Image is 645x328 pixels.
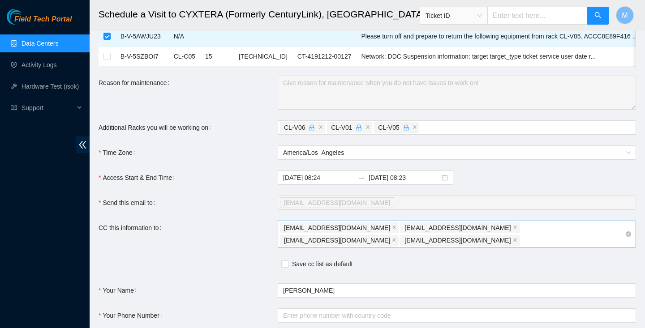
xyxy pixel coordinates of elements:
[200,47,234,67] td: 15
[400,235,519,246] span: nocc-shift@akamai.com
[400,222,519,233] span: nie-hivemind@akamai.com
[278,308,636,323] input: Your Phone Number
[283,146,631,159] span: America/Los_Angeles
[309,124,315,131] span: lock
[426,9,482,22] span: Ticket ID
[358,174,365,181] span: swap-right
[11,105,17,111] span: read
[99,308,166,323] label: Your Phone Number
[626,231,631,237] span: close-circle
[318,125,323,130] span: close
[234,47,292,67] td: [TECHNICAL_ID]
[7,9,45,25] img: Akamai Technologies
[284,223,390,233] span: [EMAIL_ADDRESS][DOMAIN_NAME]
[392,238,396,243] span: close
[278,76,636,110] textarea: Reason for maintenance
[99,221,165,235] label: CC this information to
[21,61,57,68] a: Activity Logs
[378,123,411,132] span: CL-V05
[616,6,634,24] button: M
[587,7,609,25] button: search
[280,235,399,246] span: deploy-tix@akamai.com
[21,99,74,117] span: Support
[513,225,517,230] span: close
[594,12,602,20] span: search
[404,235,511,245] span: [EMAIL_ADDRESS][DOMAIN_NAME]
[278,283,636,298] input: Your Name
[7,16,72,28] a: Akamai TechnologiesField Tech Portal
[116,47,169,67] td: B-V-5SZBOI7
[284,235,390,245] span: [EMAIL_ADDRESS][DOMAIN_NAME]
[292,47,357,67] td: CT-4191212-00127
[21,83,79,90] a: Hardware Test (isok)
[14,15,72,24] span: Field Tech Portal
[521,235,523,246] input: CC this information to
[284,123,317,132] span: CL-V06
[396,197,398,208] input: Send this email to
[392,225,396,230] span: close
[283,173,354,183] input: Access Start & End Time
[365,125,370,130] span: close
[288,259,356,269] span: Save cc list as default
[403,124,409,131] span: lock
[99,76,173,90] label: Reason for maintenance
[404,223,511,233] span: [EMAIL_ADDRESS][DOMAIN_NAME]
[284,198,390,208] span: [EMAIL_ADDRESS][DOMAIN_NAME]
[513,238,517,243] span: close
[21,40,58,47] a: Data Centers
[487,7,588,25] input: Enter text here...
[356,124,362,131] span: lock
[280,222,399,233] span: markdy408@gmail.com
[369,173,440,183] input: End date
[622,10,628,21] span: M
[331,123,364,132] span: CL-V01
[169,47,200,67] td: CL-C05
[99,145,139,160] label: Time Zone
[413,125,417,130] span: close
[280,197,394,208] span: crwelty@akamai.com
[99,170,178,185] label: Access Start & End Time
[358,174,365,181] span: to
[99,283,140,298] label: Your Name
[116,26,169,47] td: B-V-5AWJU23
[169,26,200,47] td: N/A
[99,120,215,135] label: Additional Racks you will be working on
[76,136,90,153] span: double-left
[99,196,159,210] label: Send this email to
